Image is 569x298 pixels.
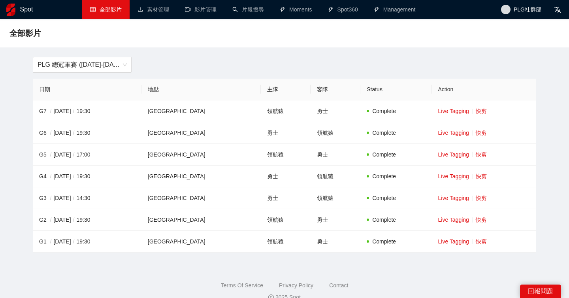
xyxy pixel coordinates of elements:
td: G7 [DATE] 19:30 [33,100,141,122]
span: / [71,130,77,136]
span: Complete [372,173,396,179]
a: thunderboltSpot360 [328,6,358,13]
span: Complete [372,238,396,245]
td: G3 [DATE] 14:30 [33,187,141,209]
a: 快剪 [476,173,487,179]
td: 勇士 [311,144,360,166]
span: Complete [372,130,396,136]
span: PLG 總冠軍賽 (2024-2025) [38,57,127,72]
span: Complete [372,151,396,158]
a: upload素材管理 [138,6,169,13]
a: 快剪 [476,217,487,223]
td: G1 [DATE] 19:30 [33,231,141,253]
td: [GEOGRAPHIC_DATA] [141,122,261,144]
td: [GEOGRAPHIC_DATA] [141,100,261,122]
img: logo [6,4,15,16]
span: / [71,238,77,245]
span: / [48,238,54,245]
a: Live Tagging [438,151,469,158]
a: 快剪 [476,130,487,136]
td: G2 [DATE] 19:30 [33,209,141,231]
a: Live Tagging [438,173,469,179]
td: 領航猿 [311,122,360,144]
a: Live Tagging [438,238,469,245]
th: Status [360,79,431,100]
td: 領航猿 [311,187,360,209]
td: 勇士 [311,231,360,253]
td: [GEOGRAPHIC_DATA] [141,144,261,166]
span: / [71,217,77,223]
a: Live Tagging [438,195,469,201]
th: 地點 [141,79,261,100]
a: video-camera影片管理 [185,6,217,13]
td: 領航猿 [261,231,311,253]
th: 主隊 [261,79,311,100]
td: [GEOGRAPHIC_DATA] [141,166,261,187]
td: G4 [DATE] 19:30 [33,166,141,187]
span: / [71,108,77,114]
span: Complete [372,217,396,223]
span: table [90,7,96,12]
td: 領航猿 [261,209,311,231]
a: search片段搜尋 [232,6,264,13]
a: Live Tagging [438,217,469,223]
span: / [71,151,77,158]
span: 全部影片 [9,27,41,40]
a: Contact [329,282,348,289]
td: 領航猿 [261,144,311,166]
td: 勇士 [311,209,360,231]
span: / [48,217,54,223]
td: 勇士 [311,100,360,122]
a: thunderboltManagement [374,6,416,13]
span: Complete [372,195,396,201]
th: 客隊 [311,79,360,100]
a: Privacy Policy [279,282,313,289]
a: 快剪 [476,238,487,245]
a: 快剪 [476,108,487,114]
span: / [48,130,54,136]
td: [GEOGRAPHIC_DATA] [141,187,261,209]
span: / [71,195,77,201]
span: Complete [372,108,396,114]
a: Live Tagging [438,108,469,114]
td: [GEOGRAPHIC_DATA] [141,231,261,253]
td: G5 [DATE] 17:00 [33,144,141,166]
a: thunderboltMoments [280,6,312,13]
span: 全部影片 [100,6,122,13]
span: / [71,173,77,179]
span: / [48,195,54,201]
td: 領航猿 [311,166,360,187]
td: [GEOGRAPHIC_DATA] [141,209,261,231]
a: 快剪 [476,151,487,158]
span: / [48,108,54,114]
td: G6 [DATE] 19:30 [33,122,141,144]
a: 快剪 [476,195,487,201]
span: / [48,173,54,179]
th: 日期 [33,79,141,100]
span: / [48,151,54,158]
td: 勇士 [261,187,311,209]
a: Terms Of Service [221,282,263,289]
div: 回報問題 [520,285,561,298]
td: 勇士 [261,166,311,187]
th: Action [432,79,537,100]
td: 勇士 [261,122,311,144]
a: Live Tagging [438,130,469,136]
td: 領航猿 [261,100,311,122]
